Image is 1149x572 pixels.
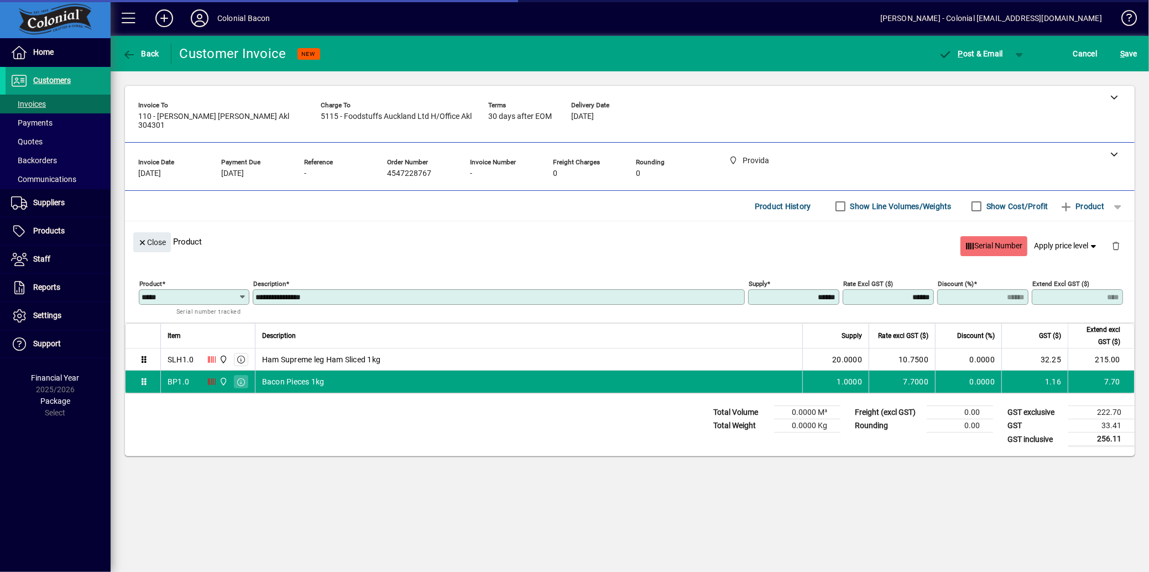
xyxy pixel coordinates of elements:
[935,349,1001,371] td: 0.0000
[168,376,189,387] div: BP1.0
[130,237,174,247] app-page-header-button: Close
[6,113,111,132] a: Payments
[33,48,54,56] span: Home
[6,246,111,273] a: Staff
[217,9,270,27] div: Colonial Bacon
[774,406,840,419] td: 0.0000 M³
[876,354,928,365] div: 10.7500
[33,283,60,292] span: Reports
[1035,240,1099,252] span: Apply price level
[111,44,171,64] app-page-header-button: Back
[878,330,928,342] span: Rate excl GST ($)
[927,406,993,419] td: 0.00
[1059,197,1104,215] span: Product
[1068,419,1135,433] td: 33.41
[387,169,431,178] span: 4547228767
[6,39,111,66] a: Home
[837,376,863,387] span: 1.0000
[1103,232,1129,259] button: Delete
[138,169,161,178] span: [DATE]
[176,305,241,318] mat-hint: Serial number tracked
[262,330,296,342] span: Description
[321,112,472,121] span: 5115 - Foodstuffs Auckland Ltd H/Office Akl
[1073,45,1098,63] span: Cancel
[262,354,381,365] span: Ham Supreme leg Ham Sliced 1kg
[939,49,1003,58] span: ost & Email
[876,376,928,387] div: 7.7000
[848,201,952,212] label: Show Line Volumes/Weights
[6,95,111,113] a: Invoices
[216,353,229,366] span: Provida
[1054,196,1110,216] button: Product
[849,406,927,419] td: Freight (excl GST)
[6,151,111,170] a: Backorders
[122,49,159,58] span: Back
[1075,324,1120,348] span: Extend excl GST ($)
[1070,44,1100,64] button: Cancel
[182,8,217,28] button: Profile
[147,8,182,28] button: Add
[960,236,1027,256] button: Serial Number
[40,397,70,405] span: Package
[6,274,111,301] a: Reports
[1120,49,1125,58] span: S
[125,221,1135,262] div: Product
[6,189,111,217] a: Suppliers
[1030,236,1103,256] button: Apply price level
[849,419,927,433] td: Rounding
[1068,349,1134,371] td: 215.00
[755,197,811,215] span: Product History
[880,9,1102,27] div: [PERSON_NAME] - Colonial [EMAIL_ADDRESS][DOMAIN_NAME]
[221,169,244,178] span: [DATE]
[1113,2,1135,38] a: Knowledge Base
[636,169,640,178] span: 0
[470,169,472,178] span: -
[180,45,286,63] div: Customer Invoice
[708,406,774,419] td: Total Volume
[1001,371,1068,393] td: 1.16
[168,354,194,365] div: SLH1.0
[11,137,43,146] span: Quotes
[33,339,61,348] span: Support
[958,49,963,58] span: P
[33,226,65,235] span: Products
[11,156,57,165] span: Backorders
[1001,349,1068,371] td: 32.25
[304,169,306,178] span: -
[1068,406,1135,419] td: 222.70
[957,330,995,342] span: Discount (%)
[1002,419,1068,433] td: GST
[6,302,111,330] a: Settings
[216,376,229,388] span: Provida
[138,112,304,130] span: 110 - [PERSON_NAME] [PERSON_NAME] Akl 304301
[488,112,552,121] span: 30 days after EOM
[33,198,65,207] span: Suppliers
[842,330,862,342] span: Supply
[138,233,166,252] span: Close
[750,196,816,216] button: Product History
[774,419,840,433] td: 0.0000 Kg
[33,254,50,263] span: Staff
[6,217,111,245] a: Products
[168,330,181,342] span: Item
[1068,371,1134,393] td: 7.70
[32,373,80,382] span: Financial Year
[553,169,557,178] span: 0
[933,44,1009,64] button: Post & Email
[262,376,325,387] span: Bacon Pieces 1kg
[253,280,286,288] mat-label: Description
[11,100,46,108] span: Invoices
[119,44,162,64] button: Back
[1103,241,1129,251] app-page-header-button: Delete
[33,311,61,320] span: Settings
[1002,433,1068,446] td: GST inclusive
[33,76,71,85] span: Customers
[984,201,1048,212] label: Show Cost/Profit
[571,112,594,121] span: [DATE]
[1117,44,1140,64] button: Save
[1032,280,1089,288] mat-label: Extend excl GST ($)
[832,354,862,365] span: 20.0000
[938,280,974,288] mat-label: Discount (%)
[133,232,171,252] button: Close
[1039,330,1061,342] span: GST ($)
